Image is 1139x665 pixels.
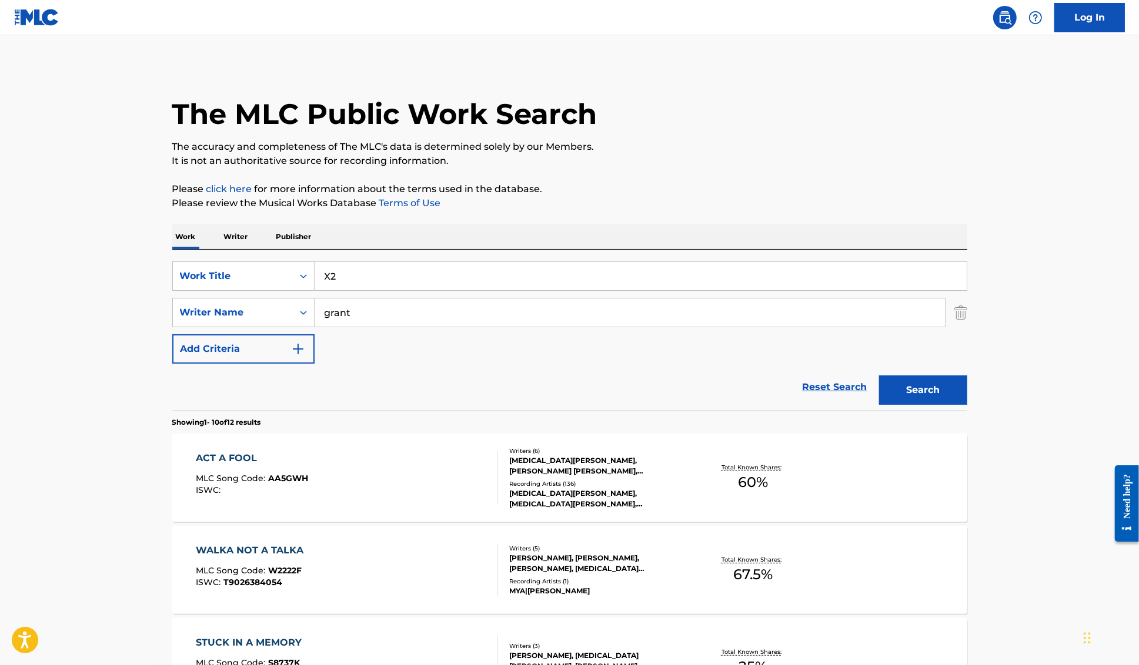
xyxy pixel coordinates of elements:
p: It is not an authoritative source for recording information. [172,154,967,168]
div: MYA|[PERSON_NAME] [509,586,687,596]
button: Add Criteria [172,334,315,364]
div: Writer Name [180,305,286,320]
p: Total Known Shares: [722,463,784,472]
span: MLC Song Code : [196,565,268,576]
span: AA5GWH [268,473,308,483]
span: ISWC : [196,577,223,587]
div: Writers ( 3 ) [509,642,687,650]
span: MLC Song Code : [196,473,268,483]
p: Work [172,224,199,249]
div: [MEDICAL_DATA][PERSON_NAME], [MEDICAL_DATA][PERSON_NAME], [MEDICAL_DATA][PERSON_NAME], [MEDICAL_D... [509,488,687,509]
div: Recording Artists ( 1 ) [509,577,687,586]
button: Search [879,375,967,405]
div: [MEDICAL_DATA][PERSON_NAME], [PERSON_NAME] [PERSON_NAME], [PERSON_NAME], [PERSON_NAME] III [PERSO... [509,455,687,476]
p: Publisher [273,224,315,249]
form: Search Form [172,261,967,411]
p: The accuracy and completeness of The MLC's data is determined solely by our Members. [172,140,967,154]
a: Public Search [993,6,1017,29]
h1: The MLC Public Work Search [172,96,597,132]
div: ACT A FOOL [196,451,308,465]
div: Writers ( 6 ) [509,446,687,455]
div: Work Title [180,269,286,283]
a: ACT A FOOLMLC Song Code:AA5GWHISWC:Writers (6)[MEDICAL_DATA][PERSON_NAME], [PERSON_NAME] [PERSON_... [172,434,967,522]
p: Showing 1 - 10 of 12 results [172,417,261,428]
div: STUCK IN A MEMORY [196,636,308,650]
img: MLC Logo [14,9,59,26]
div: Help [1024,6,1047,29]
span: 67.5 % [733,564,773,585]
iframe: Chat Widget [1080,609,1139,665]
iframe: Resource Center [1106,456,1139,550]
div: [PERSON_NAME], [PERSON_NAME], [PERSON_NAME], [MEDICAL_DATA][PERSON_NAME], [PERSON_NAME] [509,553,687,574]
img: help [1028,11,1043,25]
p: Please review the Musical Works Database [172,196,967,210]
p: Writer [221,224,252,249]
span: 60 % [738,472,768,493]
a: click here [206,183,252,194]
div: Writers ( 5 ) [509,544,687,553]
p: Total Known Shares: [722,555,784,564]
p: Total Known Shares: [722,647,784,656]
a: Terms of Use [377,197,441,209]
div: WALKA NOT A TALKA [196,543,309,557]
img: Delete Criterion [954,298,967,327]
a: Log In [1054,3,1125,32]
a: WALKA NOT A TALKAMLC Song Code:W2222FISWC:T9026384054Writers (5)[PERSON_NAME], [PERSON_NAME], [PE... [172,526,967,614]
div: Drag [1084,620,1091,656]
img: search [998,11,1012,25]
div: Recording Artists ( 136 ) [509,479,687,488]
a: Reset Search [797,374,873,400]
p: Please for more information about the terms used in the database. [172,182,967,196]
span: ISWC : [196,485,223,495]
span: T9026384054 [223,577,282,587]
span: W2222F [268,565,302,576]
img: 9d2ae6d4665cec9f34b9.svg [291,342,305,356]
